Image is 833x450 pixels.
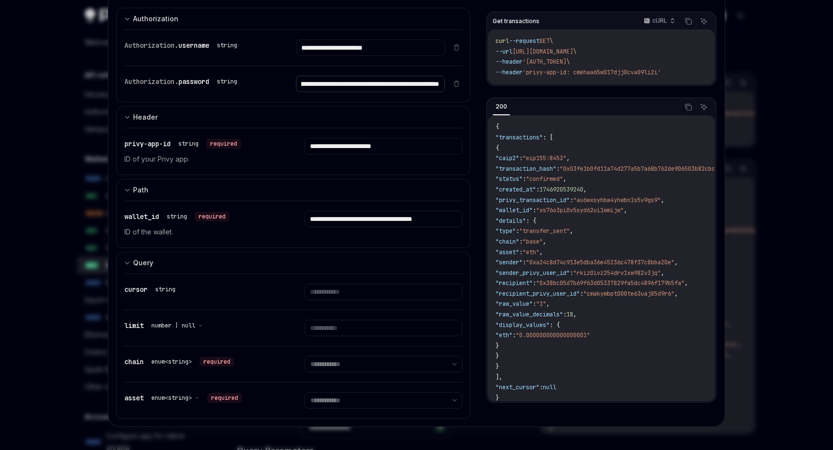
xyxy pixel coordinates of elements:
[570,227,573,235] span: ,
[523,68,661,76] span: 'privy-app-id: cmehaa65w017djj0cva09li2i'
[124,139,171,148] span: privy-app-id
[496,58,523,66] span: --header
[124,285,148,294] span: cursor
[526,175,563,183] span: "confirmed"
[124,41,178,50] span: Authorization.
[563,311,566,318] span: :
[512,331,516,339] span: :
[496,68,523,76] span: --header
[124,392,242,404] div: asset
[124,320,207,331] div: limit
[496,311,563,318] span: "raw_value_decimals"
[207,393,242,403] div: required
[516,227,519,235] span: :
[698,15,710,27] button: Ask AI
[493,17,539,25] span: Get transactions
[533,279,536,287] span: :
[523,248,539,256] span: "eth"
[682,15,695,27] button: Copy the contents from the code block
[573,196,661,204] span: "au6wxoyhbw4yhwbn1s5v9gs9"
[496,321,550,329] span: "display_values"
[526,259,674,266] span: "0xa24c8d74c913e5dba36e45236c478f37c8bba20e"
[124,76,241,87] div: Authorization.password
[516,331,590,339] span: "0.000000000000000001"
[124,211,229,222] div: wallet_id
[151,322,195,329] span: number | null
[533,206,536,214] span: :
[133,257,153,269] div: Query
[151,393,200,403] button: enum<string>
[661,269,664,277] span: ,
[496,134,543,141] span: "transactions"
[580,290,583,298] span: :
[674,259,678,266] span: ,
[496,154,519,162] span: "caip2"
[496,383,539,391] span: "next_cursor"
[151,394,192,402] span: enum<string>
[124,394,144,402] span: asset
[124,357,144,366] span: chain
[523,154,566,162] span: "eip155:8453"
[151,321,203,330] button: number | null
[496,37,509,45] span: curl
[496,290,580,298] span: "recipient_privy_user_id"
[543,383,556,391] span: null
[543,238,546,245] span: ,
[116,8,470,29] button: expand input section
[539,186,583,193] span: 1746920539240
[536,300,546,308] span: "1"
[133,184,148,196] div: Path
[566,154,570,162] span: ,
[563,175,566,183] span: ,
[543,134,553,141] span: : [
[536,279,685,287] span: "0x38bc05d7b69f63d05337829fa5dc4896f179b5fa"
[573,311,577,318] span: ,
[533,300,536,308] span: :
[624,206,627,214] span: ,
[124,153,282,165] p: ID of your Privy app.
[496,238,519,245] span: "chain"
[583,290,674,298] span: "cmakymbpt000te63uaj85d9r6"
[519,248,523,256] span: :
[519,238,523,245] span: :
[496,175,523,183] span: "status"
[573,269,661,277] span: "rkiz0ivz254drv1xw982v3jq"
[556,165,560,173] span: :
[523,175,526,183] span: :
[496,206,533,214] span: "wallet_id"
[573,48,577,55] span: \
[496,123,499,131] span: {
[652,17,667,25] p: cURL
[200,357,234,367] div: required
[124,138,241,150] div: privy-app-id
[570,196,573,204] span: :
[570,269,573,277] span: :
[539,248,543,256] span: ,
[124,40,241,51] div: Authorization.username
[566,58,570,66] span: \
[124,77,178,86] span: Authorization.
[133,111,158,123] div: Header
[682,101,695,113] button: Copy the contents from the code block
[133,13,178,25] div: Authorization
[698,101,710,113] button: Ask AI
[496,300,533,308] span: "raw_value"
[496,363,499,370] span: }
[523,238,543,245] span: "base"
[509,37,539,45] span: --request
[519,227,570,235] span: "transfer_sent"
[661,196,664,204] span: ,
[178,41,209,50] span: username
[539,37,550,45] span: GET
[496,165,556,173] span: "transaction_hash"
[685,279,688,287] span: ,
[523,259,526,266] span: :
[550,37,553,45] span: \
[496,217,526,225] span: "details"
[124,356,234,368] div: chain
[206,139,241,149] div: required
[195,212,229,221] div: required
[116,179,470,201] button: expand input section
[536,206,624,214] span: "xs76o3pi0v5syd62ui1wmijw"
[566,311,573,318] span: 18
